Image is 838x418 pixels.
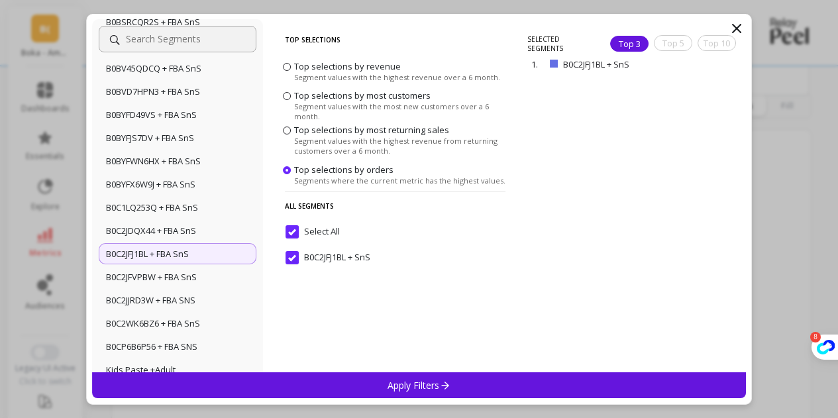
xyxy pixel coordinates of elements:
p: B0C1LQ253Q + FBA SnS [106,201,198,213]
p: All Segments [285,191,505,220]
p: B0BYFWN6HX + FBA SnS [106,155,201,167]
p: B0C2JFVPBW + FBA SnS [106,271,197,283]
p: Kids Paste +Adult [106,364,176,376]
p: B0BSRCQR2S + FBA SnS [106,16,200,28]
p: B0BVD7HPN3 + FBA SnS [106,85,200,97]
p: 1. [531,58,545,70]
div: Top 3 [610,36,649,52]
p: B0BV45QDCQ + FBA SnS [106,62,201,74]
div: Top 5 [654,35,692,51]
span: Top selections by revenue [294,60,401,72]
input: Search Segments [99,26,256,52]
p: Top Selections [285,26,505,54]
p: B0BYFX6W9J + FBA SnS [106,178,195,190]
span: B0C2JFJ1BL + SnS [286,251,370,264]
p: B0C2JFJ1BL + FBA SnS [106,248,189,260]
p: B0C2JDQX44 + FBA SnS [106,225,196,236]
p: SELECTED SEGMENTS [527,34,594,53]
span: Segment values with the highest revenue from returning customers over a 6 month. [294,136,507,156]
p: B0C2JFJ1BL + SnS [563,58,684,70]
p: B0CP6B6P56 + FBA SNS [106,340,197,352]
p: B0C2JJRD3W + FBA SNS [106,294,195,306]
span: Segment values with the most new customers over a 6 month. [294,101,507,121]
p: Apply Filters [388,379,450,392]
p: B0BYFD49VS + FBA SnS [106,109,197,121]
span: Top selections by orders [294,163,393,175]
span: Segments where the current metric has the highest values. [294,175,505,185]
div: Top 10 [698,35,736,51]
span: Top selections by most returning sales [294,124,449,136]
span: Select All [286,225,340,238]
span: Top selections by most customers [294,89,431,101]
span: Segment values with the highest revenue over a 6 month. [294,72,500,81]
p: B0BYFJS7DV + FBA SnS [106,132,194,144]
p: B0C2WK6BZ6 + FBA SnS [106,317,200,329]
